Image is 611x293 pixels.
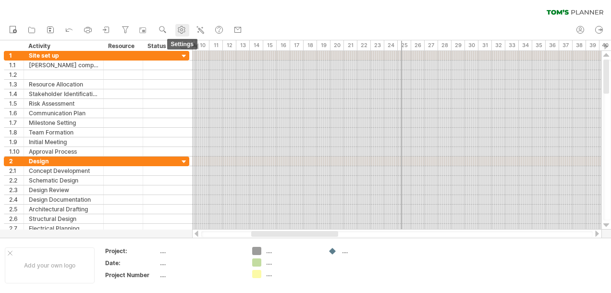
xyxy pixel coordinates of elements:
[160,247,241,255] div: ....
[105,247,158,255] div: Project:
[266,270,318,278] div: ....
[28,41,98,51] div: Activity
[29,147,98,156] div: Approval Process
[263,40,277,50] div: 15
[290,40,304,50] div: 17
[9,214,24,223] div: 2.6
[29,61,98,70] div: [PERSON_NAME] compound
[9,137,24,146] div: 1.9
[250,40,263,50] div: 14
[9,176,24,185] div: 2.2
[317,40,330,50] div: 19
[29,109,98,118] div: Communication Plan
[108,41,137,51] div: Resource
[29,89,98,98] div: Stakeholder Identification
[330,40,344,50] div: 20
[196,40,209,50] div: 10
[209,40,223,50] div: 11
[9,118,24,127] div: 1.7
[105,259,158,267] div: Date:
[357,40,371,50] div: 22
[478,40,492,50] div: 31
[9,99,24,108] div: 1.5
[160,259,241,267] div: ....
[29,137,98,146] div: Initial Meeting
[9,147,24,156] div: 1.10
[29,195,98,204] div: Design Documentation
[29,205,98,214] div: Architectural Drafting
[9,109,24,118] div: 1.6
[160,271,241,279] div: ....
[532,40,546,50] div: 35
[9,224,24,233] div: 2.7
[29,118,98,127] div: Milestone Setting
[29,99,98,108] div: Risk Assessment
[519,40,532,50] div: 34
[29,224,98,233] div: Electrical Planning
[9,51,24,60] div: 1
[344,40,357,50] div: 21
[29,157,98,166] div: Design
[559,40,573,50] div: 37
[398,40,411,50] div: 25
[266,247,318,255] div: ....
[9,89,24,98] div: 1.4
[342,247,394,255] div: ....
[175,24,189,37] a: settings
[29,80,98,89] div: Resource Allocation
[505,40,519,50] div: 33
[223,40,236,50] div: 12
[236,40,250,50] div: 13
[9,61,24,70] div: 1.1
[384,40,398,50] div: 24
[9,80,24,89] div: 1.3
[29,185,98,195] div: Design Review
[29,51,98,60] div: Site set up
[5,247,95,283] div: Add your own logo
[9,195,24,204] div: 2.4
[452,40,465,50] div: 29
[105,271,158,279] div: Project Number
[492,40,505,50] div: 32
[29,176,98,185] div: Schematic Design
[304,40,317,50] div: 18
[9,166,24,175] div: 2.1
[465,40,478,50] div: 30
[9,157,24,166] div: 2
[147,41,169,51] div: Status
[586,40,599,50] div: 39
[371,40,384,50] div: 23
[411,40,425,50] div: 26
[9,185,24,195] div: 2.3
[9,205,24,214] div: 2.5
[546,40,559,50] div: 36
[29,214,98,223] div: Structural Design
[9,128,24,137] div: 1.8
[425,40,438,50] div: 27
[438,40,452,50] div: 28
[9,70,24,79] div: 1.2
[266,258,318,267] div: ....
[573,40,586,50] div: 38
[29,128,98,137] div: Team Formation
[29,166,98,175] div: Concept Development
[277,40,290,50] div: 16
[167,39,197,49] span: settings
